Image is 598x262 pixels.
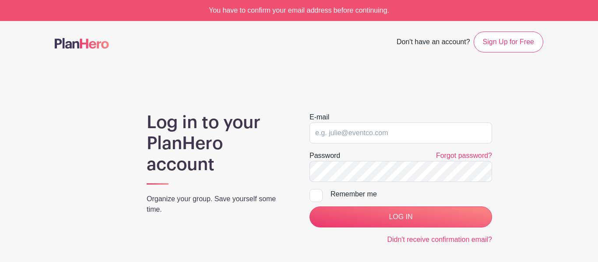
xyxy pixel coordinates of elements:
input: e.g. julie@eventco.com [310,122,492,143]
input: LOG IN [310,206,492,227]
h1: Log in to your PlanHero account [147,112,288,175]
label: E-mail [310,112,329,122]
img: logo-507f7623f17ff9eddc593b1ce0a138ce2505c220e1c5a4e2b4648c50719b7d32.svg [55,38,109,49]
a: Didn't receive confirmation email? [387,236,492,243]
a: Forgot password? [436,152,492,159]
p: Organize your group. Save yourself some time. [147,194,288,215]
div: Remember me [331,189,492,199]
a: Sign Up for Free [474,31,543,52]
span: Don't have an account? [397,33,470,52]
label: Password [310,150,340,161]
